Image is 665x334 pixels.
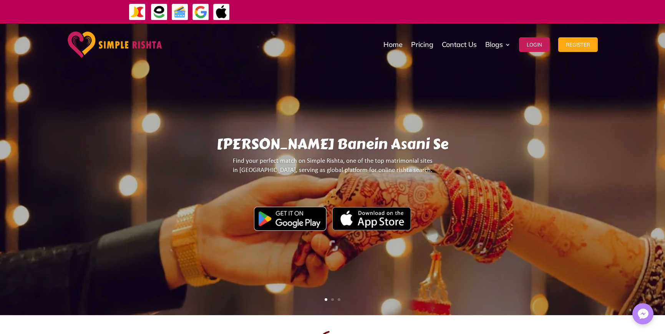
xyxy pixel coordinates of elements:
[254,207,327,230] img: Google Play
[254,7,585,16] div: ایپ میں پیمنٹ صرف گوگل پے اور ایپل پے کے ذریعے ممکن ہے۔ ، یا کریڈٹ کارڈ کے ذریعے ویب سائٹ پر ہوگی۔
[331,298,334,301] a: 2
[558,25,598,64] a: Register
[411,25,433,64] a: Pricing
[381,5,398,18] strong: ایزی پیسہ
[171,3,189,21] img: Credit Cards
[87,135,579,157] h1: [PERSON_NAME] Banein Asani Se
[635,306,651,322] img: Messenger
[338,298,340,301] a: 3
[519,37,550,52] button: Login
[213,3,230,21] img: ApplePay-icon
[87,157,579,182] p: Find your perfect match on Simple Rishta, one of the top matrimonial sites in [GEOGRAPHIC_DATA], ...
[442,25,477,64] a: Contact Us
[519,25,550,64] a: Login
[325,298,327,301] a: 1
[485,25,511,64] a: Blogs
[400,5,416,18] strong: جاز کیش
[558,37,598,52] button: Register
[192,3,209,21] img: GooglePay-icon
[383,25,403,64] a: Home
[151,3,168,21] img: EasyPaisa-icon
[129,3,146,21] img: JazzCash-icon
